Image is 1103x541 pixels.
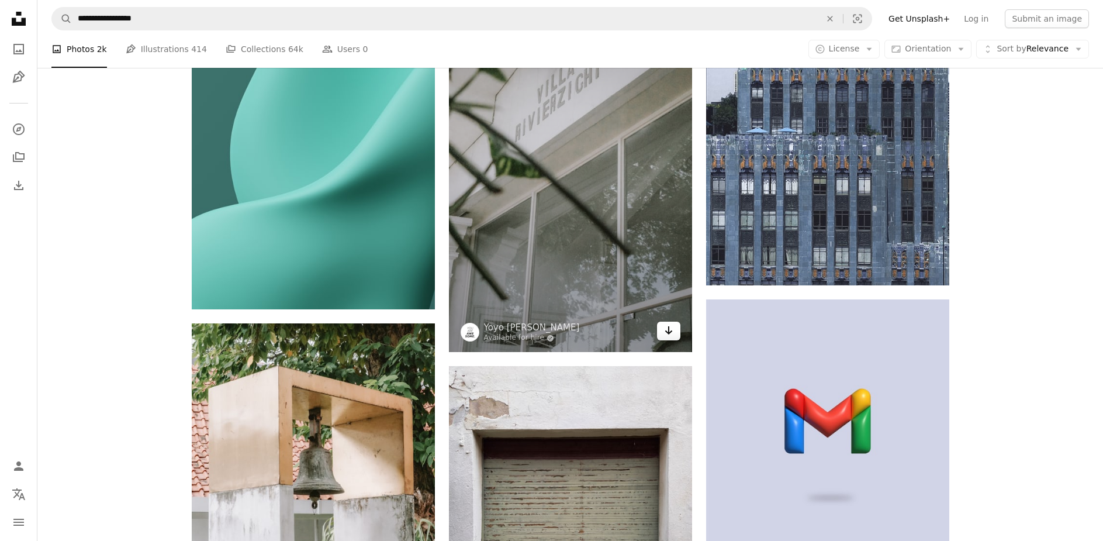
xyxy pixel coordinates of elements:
img: a close up of a blue and green background [192,5,435,309]
span: Relevance [997,43,1069,55]
button: License [808,40,880,58]
span: 414 [191,43,207,56]
span: Orientation [905,44,951,53]
button: Menu [7,511,30,534]
a: Collections [7,146,30,169]
a: Get Unsplash+ [881,9,957,28]
a: a white building with a sign that says villa rivierzlight [449,130,692,141]
a: Log in / Sign up [7,454,30,478]
span: Sort by [997,44,1026,53]
span: 0 [363,43,368,56]
form: Find visuals sitewide [51,7,872,30]
a: Download History [7,174,30,197]
a: Download [657,322,680,340]
a: Users 0 [322,30,368,68]
a: the letter m is made up of colorful shapes [706,415,949,426]
a: Log in [957,9,995,28]
button: Search Unsplash [52,8,72,30]
a: Illustrations [7,66,30,89]
img: Go to Yoyo Hins Itta's profile [461,323,479,342]
button: Clear [817,8,843,30]
button: Submit an image [1005,9,1089,28]
button: Sort byRelevance [976,40,1089,58]
a: Yoyo [PERSON_NAME] [484,322,580,333]
a: Collections 64k [226,30,303,68]
span: 64k [288,43,303,56]
a: Available for hire [484,333,580,343]
a: Explore [7,118,30,141]
a: black and brown analog clock [706,63,949,74]
button: Language [7,483,30,506]
a: Photos [7,37,30,61]
a: an old window with peeling paint on the side of a building [449,516,692,527]
a: a close up of a blue and green background [192,152,435,163]
button: Orientation [884,40,971,58]
a: Home — Unsplash [7,7,30,33]
span: License [829,44,860,53]
button: Visual search [843,8,872,30]
a: Illustrations 414 [126,30,207,68]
